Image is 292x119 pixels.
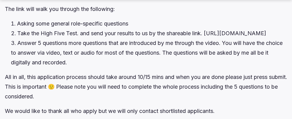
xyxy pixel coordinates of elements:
[5,72,287,101] p: All in all, this application process should take around 10/15 mins and when you are done please j...
[11,38,287,67] li: Answer 5 questions more questions that are introduced by me through the video. You will have the ...
[11,29,287,38] li: Take the High Five Test. and send your results to us by the shareable link. [URL][DOMAIN_NAME]
[5,4,287,14] p: The link will walk you through the following:
[5,106,287,116] p: We would like to thank all who apply but we will only contact shortlisted applicants.
[11,19,287,29] li: Asking some general role-specific questions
